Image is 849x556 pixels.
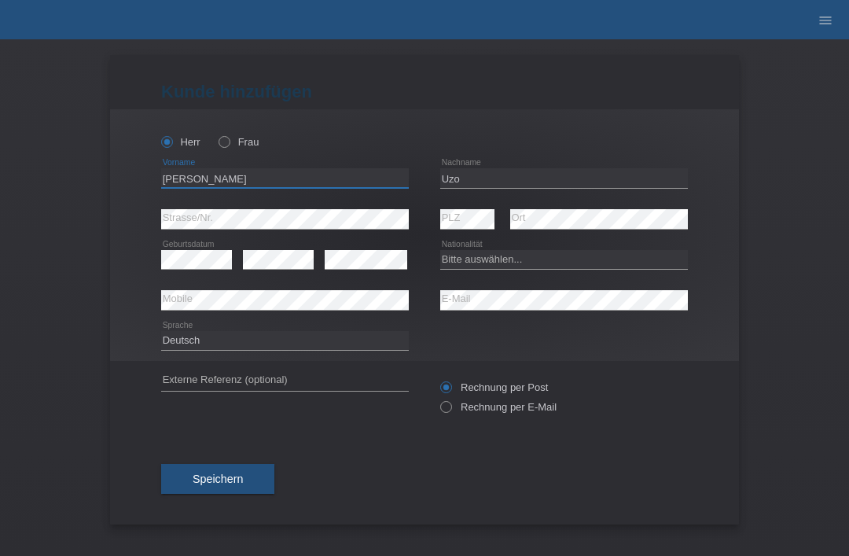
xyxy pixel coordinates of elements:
label: Herr [161,136,200,148]
label: Rechnung per E-Mail [440,401,557,413]
i: menu [818,13,833,28]
label: Frau [219,136,259,148]
span: Speichern [193,473,243,485]
input: Rechnung per Post [440,381,450,401]
input: Herr [161,136,171,146]
button: Speichern [161,464,274,494]
input: Rechnung per E-Mail [440,401,450,421]
input: Frau [219,136,229,146]
h1: Kunde hinzufügen [161,82,688,101]
label: Rechnung per Post [440,381,548,393]
a: menu [810,15,841,24]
